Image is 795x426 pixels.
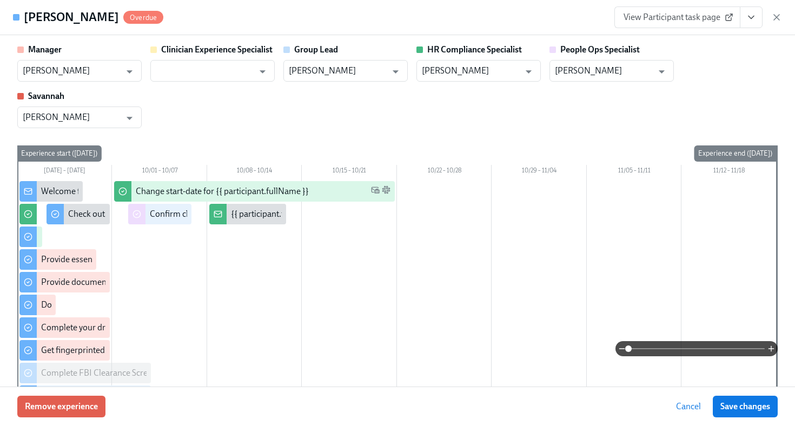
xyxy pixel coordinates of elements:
[41,322,153,334] div: Complete your drug screening
[694,145,777,162] div: Experience end ([DATE])
[371,185,380,198] span: Work Email
[713,396,778,417] button: Save changes
[136,185,309,197] div: Change start-date for {{ participant.fullName }}
[17,145,102,162] div: Experience start ([DATE])
[112,165,207,179] div: 10/01 – 10/07
[382,185,390,198] span: Slack
[17,165,112,179] div: [DATE] – [DATE]
[387,63,404,80] button: Open
[68,208,223,220] div: Check out our recommended laptop specs
[41,276,196,288] div: Provide documents for your I9 verification
[25,401,98,412] span: Remove experience
[587,165,682,179] div: 11/05 – 11/11
[560,44,640,55] strong: People Ops Specialist
[653,63,670,80] button: Open
[397,165,492,179] div: 10/22 – 10/28
[28,44,62,55] strong: Manager
[28,91,64,101] strong: Savannah
[150,208,264,220] div: Confirm cleared by People Ops
[720,401,770,412] span: Save changes
[231,208,452,220] div: {{ participant.fullName }} has filled out the onboarding form
[492,165,587,179] div: 10/29 – 11/04
[123,14,163,22] span: Overdue
[41,299,176,311] div: Do your background check in Checkr
[624,12,731,23] span: View Participant task page
[614,6,740,28] a: View Participant task page
[254,63,271,80] button: Open
[207,165,302,179] div: 10/08 – 10/14
[302,165,397,179] div: 10/15 – 10/21
[41,185,244,197] div: Welcome from the Charlie Health Compliance Team 👋
[24,9,119,25] h4: [PERSON_NAME]
[161,44,273,55] strong: Clinician Experience Specialist
[520,63,537,80] button: Open
[676,401,701,412] span: Cancel
[121,63,138,80] button: Open
[41,367,251,379] div: Complete FBI Clearance Screening AFTER Fingerprinting
[41,254,210,265] div: Provide essential professional documentation
[294,44,338,55] strong: Group Lead
[17,396,105,417] button: Remove experience
[681,165,777,179] div: 11/12 – 11/18
[121,110,138,127] button: Open
[427,44,522,55] strong: HR Compliance Specialist
[668,396,708,417] button: Cancel
[740,6,763,28] button: View task page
